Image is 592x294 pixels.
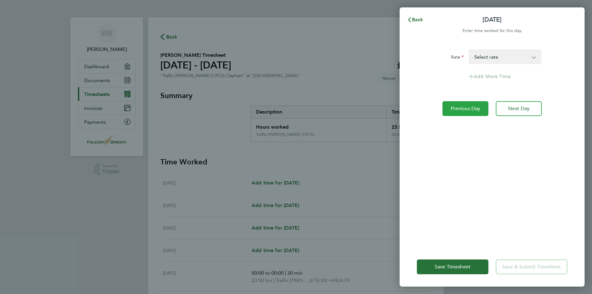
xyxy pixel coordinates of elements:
button: Next Day [496,101,542,116]
label: Rate [451,54,464,62]
p: [DATE] [483,15,502,24]
div: Enter time worked for this day. [400,27,585,35]
span: Previous Day [451,106,480,112]
button: Save Timesheet [417,259,488,274]
span: Back [412,17,423,23]
button: Back [401,14,430,26]
span: Save Timesheet [435,264,471,270]
button: Previous Day [442,101,488,116]
span: Next Day [508,106,529,112]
